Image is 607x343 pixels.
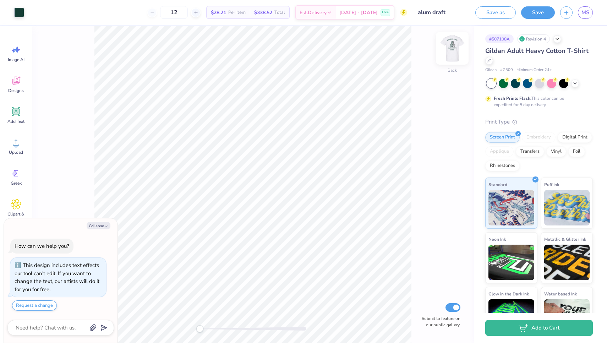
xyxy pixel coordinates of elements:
[517,34,550,43] div: Revision 4
[254,9,272,16] span: $338.52
[485,132,520,143] div: Screen Print
[9,149,23,155] span: Upload
[228,9,246,16] span: Per Item
[544,235,586,243] span: Metallic & Glitter Ink
[485,34,514,43] div: # 507108A
[485,160,520,171] div: Rhinestones
[160,6,188,19] input: – –
[485,118,593,126] div: Print Type
[485,67,497,73] span: Gildan
[544,245,590,280] img: Metallic & Glitter Ink
[87,222,110,229] button: Collapse
[488,290,529,298] span: Glow in the Dark Ink
[558,132,592,143] div: Digital Print
[544,181,559,188] span: Puff Ink
[488,190,534,225] img: Standard
[11,180,22,186] span: Greek
[475,6,516,19] button: Save as
[485,320,593,336] button: Add to Cart
[339,9,378,16] span: [DATE] - [DATE]
[196,325,203,332] div: Accessibility label
[488,299,534,335] img: Glow in the Dark Ink
[516,146,544,157] div: Transfers
[418,315,460,328] label: Submit to feature on our public gallery.
[7,119,24,124] span: Add Text
[522,132,556,143] div: Embroidery
[488,181,507,188] span: Standard
[544,190,590,225] img: Puff Ink
[382,10,389,15] span: Free
[500,67,513,73] span: # G500
[488,235,506,243] span: Neon Ink
[581,9,589,17] span: MS
[485,146,514,157] div: Applique
[494,96,531,101] strong: Fresh Prints Flash:
[544,299,590,335] img: Water based Ink
[488,245,534,280] img: Neon Ink
[15,243,69,250] div: How can we help you?
[300,9,327,16] span: Est. Delivery
[521,6,555,19] button: Save
[578,6,593,19] a: MS
[412,5,465,20] input: Untitled Design
[274,9,285,16] span: Total
[544,290,577,298] span: Water based Ink
[15,262,99,293] div: This design includes text effects our tool can't edit. If you want to change the text, our artist...
[485,47,589,55] span: Gildan Adult Heavy Cotton T-Shirt
[516,67,552,73] span: Minimum Order: 24 +
[546,146,566,157] div: Vinyl
[494,95,581,108] div: This color can be expedited for 5 day delivery.
[8,57,24,62] span: Image AI
[12,300,57,311] button: Request a change
[448,67,457,73] div: Back
[568,146,585,157] div: Foil
[4,211,28,223] span: Clipart & logos
[438,34,466,62] img: Back
[8,88,24,93] span: Designs
[211,9,226,16] span: $28.21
